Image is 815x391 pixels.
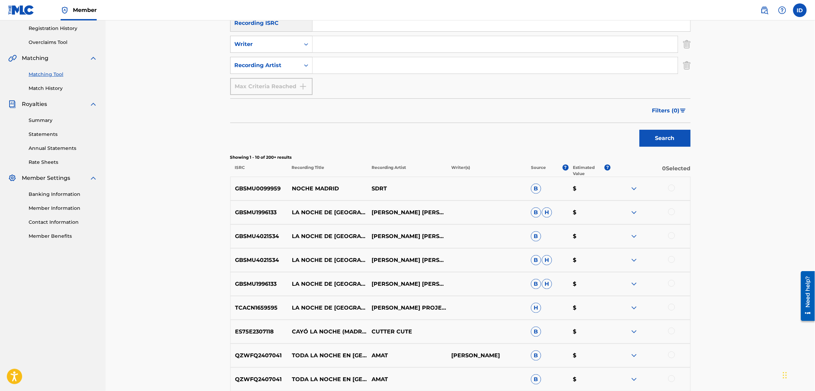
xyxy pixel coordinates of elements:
[29,191,97,198] a: Banking Information
[287,232,367,240] p: LA NOCHE DE [GEOGRAPHIC_DATA]
[8,54,17,62] img: Matching
[568,256,611,264] p: $
[287,351,367,360] p: TODA LA NOCHE EN [GEOGRAPHIC_DATA]
[29,205,97,212] a: Member Information
[73,6,97,14] span: Member
[29,145,97,152] a: Annual Statements
[287,256,367,264] p: LA NOCHE DE [GEOGRAPHIC_DATA]
[231,185,288,193] p: GBSMU0099959
[531,303,541,313] span: H
[778,6,786,14] img: help
[531,231,541,241] span: B
[230,154,691,160] p: Showing 1 - 10 of 200+ results
[230,165,287,177] p: ISRC
[235,61,296,69] div: Recording Artist
[531,279,541,289] span: B
[29,85,97,92] a: Match History
[630,208,638,217] img: expand
[775,3,789,17] div: Help
[542,207,552,218] span: H
[367,280,447,288] p: [PERSON_NAME] [PERSON_NAME]
[29,25,97,32] a: Registration History
[367,375,447,384] p: AMAT
[447,165,527,177] p: Writer(s)
[235,40,296,48] div: Writer
[287,208,367,217] p: LA NOCHE DE [GEOGRAPHIC_DATA]
[29,39,97,46] a: Overclaims Tool
[22,54,48,62] span: Matching
[287,165,367,177] p: Recording Title
[793,3,807,17] div: User Menu
[231,328,288,336] p: ES75E2307118
[231,375,288,384] p: QZWFQ2407041
[630,351,638,360] img: expand
[231,280,288,288] p: GBSMU1996133
[231,256,288,264] p: GBSMU4021534
[287,280,367,288] p: LA NOCHE DE [GEOGRAPHIC_DATA]
[367,232,447,240] p: [PERSON_NAME] [PERSON_NAME]
[796,269,815,324] iframe: Resource Center
[89,174,97,182] img: expand
[568,232,611,240] p: $
[573,165,605,177] p: Estimated Value
[22,100,47,108] span: Royalties
[29,117,97,124] a: Summary
[758,3,771,17] a: Public Search
[531,327,541,337] span: B
[447,351,527,360] p: [PERSON_NAME]
[630,304,638,312] img: expand
[531,165,546,177] p: Source
[287,185,367,193] p: NOCHE MADRID
[542,255,552,265] span: H
[781,358,815,391] div: Widget de chat
[611,165,690,177] p: 0 Selected
[680,109,686,113] img: filter
[563,165,569,171] span: ?
[531,374,541,385] span: B
[89,100,97,108] img: expand
[630,232,638,240] img: expand
[648,102,691,119] button: Filters (0)
[287,304,367,312] p: LA NOCHE DE [GEOGRAPHIC_DATA]
[22,174,70,182] span: Member Settings
[630,185,638,193] img: expand
[568,185,611,193] p: $
[287,375,367,384] p: TODA LA NOCHE EN [GEOGRAPHIC_DATA]
[29,159,97,166] a: Rate Sheets
[568,351,611,360] p: $
[8,5,34,15] img: MLC Logo
[29,71,97,78] a: Matching Tool
[630,280,638,288] img: expand
[231,304,288,312] p: TCACN1659595
[29,233,97,240] a: Member Benefits
[630,375,638,384] img: expand
[568,328,611,336] p: $
[605,165,611,171] span: ?
[652,107,680,115] span: Filters ( 0 )
[367,165,447,177] p: Recording Artist
[29,131,97,138] a: Statements
[568,280,611,288] p: $
[568,375,611,384] p: $
[630,256,638,264] img: expand
[89,54,97,62] img: expand
[367,351,447,360] p: AMAT
[8,174,16,182] img: Member Settings
[761,6,769,14] img: search
[683,57,691,74] img: Delete Criterion
[29,219,97,226] a: Contact Information
[781,358,815,391] iframe: Chat Widget
[568,208,611,217] p: $
[367,256,447,264] p: [PERSON_NAME] [PERSON_NAME]
[531,207,541,218] span: B
[640,130,691,147] button: Search
[367,304,447,312] p: [PERSON_NAME] PROJECT
[231,208,288,217] p: GBSMU1996133
[568,304,611,312] p: $
[287,328,367,336] p: CAYÓ LA NOCHE (MADRID MINECRAFT)
[531,350,541,361] span: B
[630,328,638,336] img: expand
[531,255,541,265] span: B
